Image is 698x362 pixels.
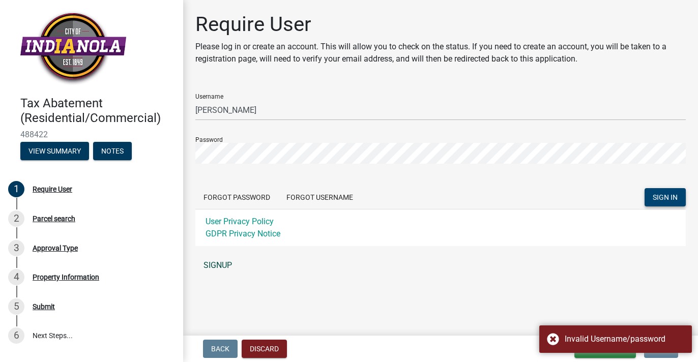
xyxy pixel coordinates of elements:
a: GDPR Privacy Notice [206,229,280,238]
div: Approval Type [33,245,78,252]
wm-modal-confirm: Summary [20,147,89,156]
img: City of Indianola, Iowa [20,11,126,85]
a: SIGNUP [195,255,686,276]
h1: Require User [195,12,686,37]
wm-modal-confirm: Notes [93,147,132,156]
div: Property Information [33,274,99,281]
button: Forgot Password [195,188,278,206]
button: Discard [242,340,287,358]
button: View Summary [20,142,89,160]
span: 488422 [20,130,163,139]
button: Forgot Username [278,188,361,206]
span: SIGN IN [653,193,678,201]
div: 6 [8,327,24,344]
h4: Tax Abatement (Residential/Commercial) [20,96,175,126]
a: User Privacy Policy [206,217,274,226]
div: Invalid Username/password [565,333,684,345]
div: 1 [8,181,24,197]
div: 4 [8,269,24,285]
p: Please log in or create an account. This will allow you to check on the status. If you need to cr... [195,41,686,65]
div: Parcel search [33,215,75,222]
button: Notes [93,142,132,160]
button: Back [203,340,238,358]
button: SIGN IN [645,188,686,206]
div: 3 [8,240,24,256]
div: Submit [33,303,55,310]
div: 2 [8,210,24,227]
div: Require User [33,186,72,193]
span: Back [211,345,229,353]
div: 5 [8,298,24,315]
